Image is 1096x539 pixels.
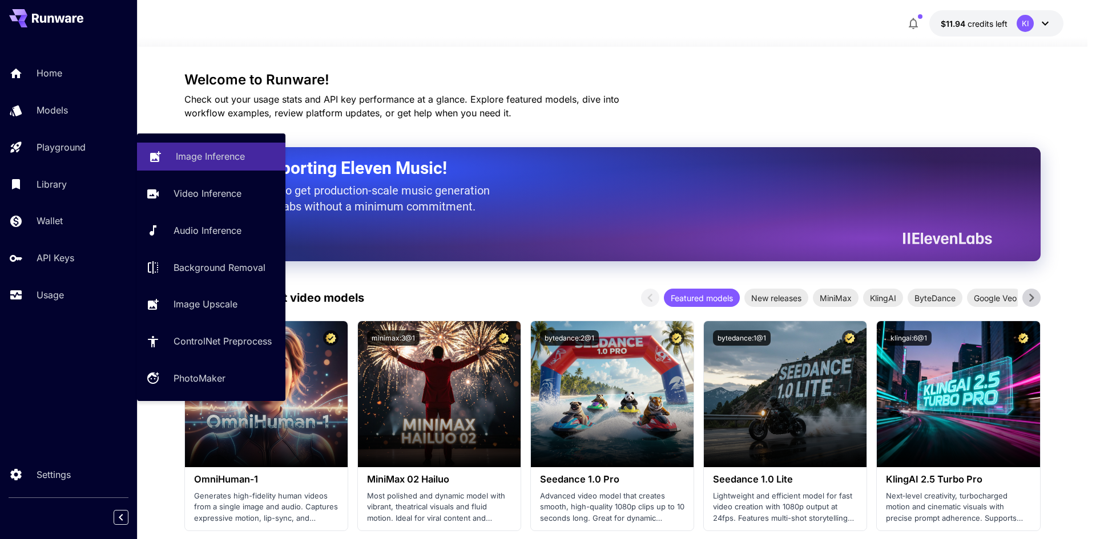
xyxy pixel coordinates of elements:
[713,491,857,524] p: Lightweight and efficient model for fast video creation with 1080p output at 24fps. Features mult...
[213,183,498,214] p: The only way to get production-scale music generation from Eleven Labs without a minimum commitment.
[704,321,867,467] img: alt
[1017,15,1034,32] div: KI
[1016,330,1031,346] button: Certified Model – Vetted for best performance and includes a commercial license.
[137,290,285,318] a: Image Upscale
[323,330,339,346] button: Certified Model – Vetted for best performance and includes a commercial license.
[664,292,740,304] span: Featured models
[941,19,968,29] span: $11.94
[941,18,1008,30] div: $11.93778
[929,10,1063,37] button: $11.93778
[37,468,71,481] p: Settings
[744,292,808,304] span: New releases
[813,292,859,304] span: MiniMax
[540,330,599,346] button: bytedance:2@1
[367,491,511,524] p: Most polished and dynamic model with vibrant, theatrical visuals and fluid motion. Ideal for vira...
[137,217,285,245] a: Audio Inference
[194,474,339,485] h3: OmniHuman‑1
[669,330,684,346] button: Certified Model – Vetted for best performance and includes a commercial license.
[184,94,619,119] span: Check out your usage stats and API key performance at a glance. Explore featured models, dive int...
[37,177,67,191] p: Library
[37,103,68,117] p: Models
[540,491,684,524] p: Advanced video model that creates smooth, high-quality 1080p clips up to 10 seconds long. Great f...
[37,214,63,228] p: Wallet
[37,251,74,265] p: API Keys
[713,474,857,485] h3: Seedance 1.0 Lite
[114,510,128,525] button: Collapse sidebar
[174,261,265,274] p: Background Removal
[174,371,225,385] p: PhotoMaker
[886,491,1030,524] p: Next‑level creativity, turbocharged motion and cinematic visuals with precise prompt adherence. S...
[137,180,285,208] a: Video Inference
[37,140,86,154] p: Playground
[367,474,511,485] h3: MiniMax 02 Hailuo
[184,72,1041,88] h3: Welcome to Runware!
[137,327,285,355] a: ControlNet Preprocess
[137,364,285,392] a: PhotoMaker
[176,149,245,163] p: Image Inference
[863,292,903,304] span: KlingAI
[877,321,1039,467] img: alt
[37,66,62,80] p: Home
[37,288,64,302] p: Usage
[194,491,339,524] p: Generates high-fidelity human videos from a single image and audio. Captures expressive motion, l...
[174,334,272,348] p: ControlNet Preprocess
[967,292,1024,304] span: Google Veo
[713,330,771,346] button: bytedance:1@1
[213,157,984,179] h2: Now Supporting Eleven Music!
[137,143,285,171] a: Image Inference
[174,224,241,237] p: Audio Inference
[174,297,237,311] p: Image Upscale
[358,321,521,467] img: alt
[886,474,1030,485] h3: KlingAI 2.5 Turbo Pro
[496,330,511,346] button: Certified Model – Vetted for best performance and includes a commercial license.
[174,187,241,200] p: Video Inference
[367,330,420,346] button: minimax:3@1
[531,321,694,467] img: alt
[886,330,932,346] button: klingai:6@1
[842,330,857,346] button: Certified Model – Vetted for best performance and includes a commercial license.
[540,474,684,485] h3: Seedance 1.0 Pro
[968,19,1008,29] span: credits left
[137,253,285,281] a: Background Removal
[908,292,962,304] span: ByteDance
[122,507,137,528] div: Collapse sidebar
